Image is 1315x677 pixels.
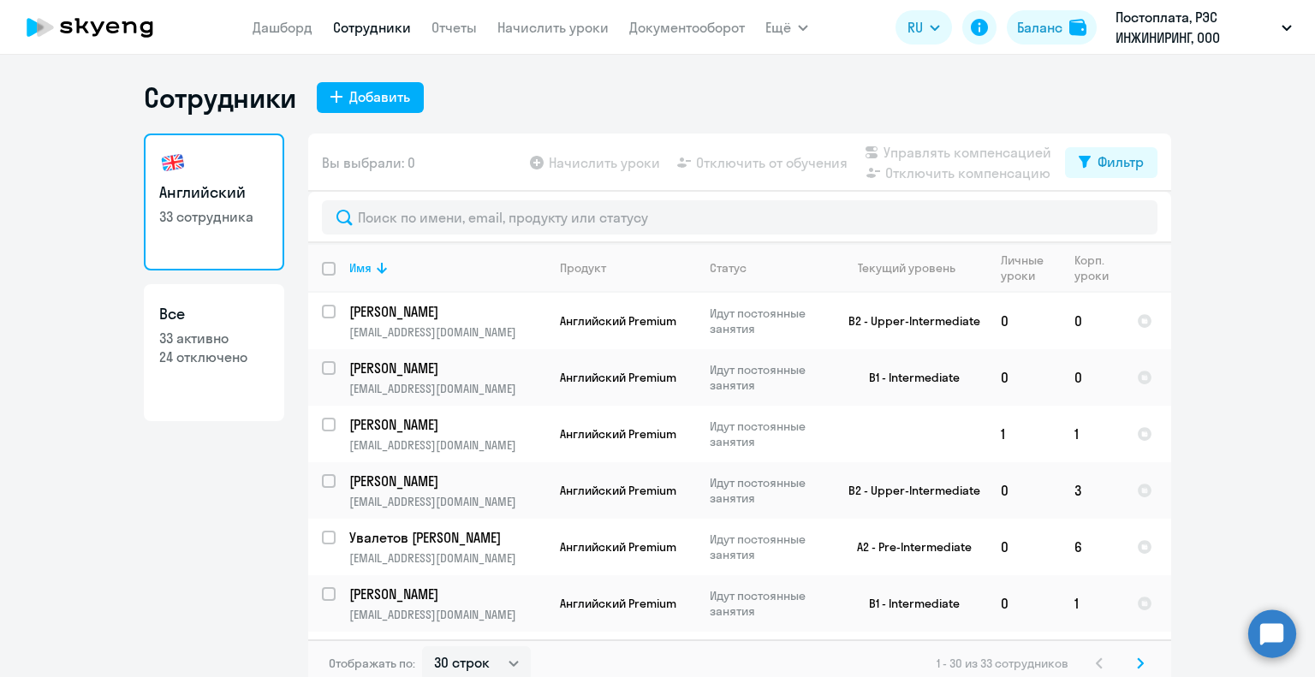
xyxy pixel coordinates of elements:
[349,260,545,276] div: Имя
[987,575,1061,632] td: 0
[842,260,986,276] div: Текущий уровень
[159,149,187,176] img: english
[333,19,411,36] a: Сотрудники
[1017,17,1062,38] div: Баланс
[1061,462,1123,519] td: 3
[144,134,284,270] a: Английский33 сотрудника
[1061,349,1123,406] td: 0
[1069,19,1086,36] img: balance
[159,207,269,226] p: 33 сотрудника
[858,260,955,276] div: Текущий уровень
[349,415,545,434] a: [PERSON_NAME]
[710,588,827,619] p: Идут постоянные занятия
[349,260,372,276] div: Имя
[710,306,827,336] p: Идут постоянные занятия
[349,472,543,490] p: [PERSON_NAME]
[349,494,545,509] p: [EMAIL_ADDRESS][DOMAIN_NAME]
[560,539,676,555] span: Английский Premium
[431,19,477,36] a: Отчеты
[1061,575,1123,632] td: 1
[159,303,269,325] h3: Все
[349,528,545,547] a: Увалетов [PERSON_NAME]
[765,10,808,45] button: Ещё
[828,293,987,349] td: B2 - Upper-Intermediate
[1001,252,1049,283] div: Личные уроки
[828,349,987,406] td: B1 - Intermediate
[349,324,545,340] p: [EMAIL_ADDRESS][DOMAIN_NAME]
[144,284,284,421] a: Все33 активно24 отключено
[560,370,676,385] span: Английский Premium
[1098,151,1144,172] div: Фильтр
[349,528,543,547] p: Увалетов [PERSON_NAME]
[322,152,415,173] span: Вы выбрали: 0
[560,260,606,276] div: Продукт
[828,462,987,519] td: B2 - Upper-Intermediate
[1116,7,1275,48] p: Постоплата, РЭС ИНЖИНИРИНГ, ООО
[937,656,1068,671] span: 1 - 30 из 33 сотрудников
[710,260,747,276] div: Статус
[987,462,1061,519] td: 0
[329,656,415,671] span: Отображать по:
[907,17,923,38] span: RU
[253,19,312,36] a: Дашборд
[349,585,545,603] a: [PERSON_NAME]
[349,607,545,622] p: [EMAIL_ADDRESS][DOMAIN_NAME]
[1061,406,1123,462] td: 1
[1065,147,1157,178] button: Фильтр
[349,585,543,603] p: [PERSON_NAME]
[560,260,695,276] div: Продукт
[896,10,952,45] button: RU
[322,200,1157,235] input: Поиск по имени, email, продукту или статусу
[1061,519,1123,575] td: 6
[710,419,827,449] p: Идут постоянные занятия
[1074,252,1122,283] div: Корп. уроки
[560,596,676,611] span: Английский Premium
[1007,10,1097,45] button: Балансbalance
[349,302,543,321] p: [PERSON_NAME]
[349,437,545,453] p: [EMAIL_ADDRESS][DOMAIN_NAME]
[828,519,987,575] td: A2 - Pre-Intermediate
[349,359,545,377] a: [PERSON_NAME]
[560,426,676,442] span: Английский Premium
[987,349,1061,406] td: 0
[1107,7,1300,48] button: Постоплата, РЭС ИНЖИНИРИНГ, ООО
[144,80,296,115] h1: Сотрудники
[710,260,827,276] div: Статус
[349,550,545,566] p: [EMAIL_ADDRESS][DOMAIN_NAME]
[349,86,410,107] div: Добавить
[987,519,1061,575] td: 0
[828,575,987,632] td: B1 - Intermediate
[765,17,791,38] span: Ещё
[710,475,827,506] p: Идут постоянные занятия
[349,472,545,490] a: [PERSON_NAME]
[987,293,1061,349] td: 0
[1061,293,1123,349] td: 0
[349,302,545,321] a: [PERSON_NAME]
[159,347,269,366] p: 24 отключено
[987,406,1061,462] td: 1
[159,181,269,204] h3: Английский
[560,313,676,329] span: Английский Premium
[349,415,543,434] p: [PERSON_NAME]
[710,532,827,562] p: Идут постоянные занятия
[159,329,269,347] p: 33 активно
[497,19,609,36] a: Начислить уроки
[710,362,827,393] p: Идут постоянные занятия
[560,483,676,498] span: Английский Premium
[317,82,424,113] button: Добавить
[1074,252,1111,283] div: Корп. уроки
[349,381,545,396] p: [EMAIL_ADDRESS][DOMAIN_NAME]
[1001,252,1060,283] div: Личные уроки
[349,359,543,377] p: [PERSON_NAME]
[629,19,745,36] a: Документооборот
